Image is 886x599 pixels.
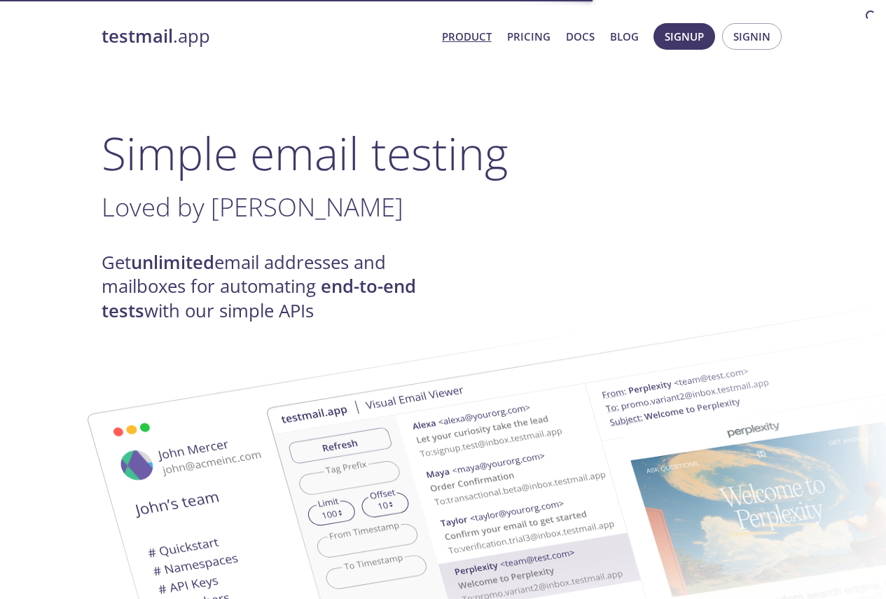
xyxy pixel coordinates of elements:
span: Signup [665,27,704,46]
a: Product [442,27,492,46]
span: Loved by [PERSON_NAME] [102,189,403,224]
button: Signin [722,23,782,50]
button: Signup [653,23,715,50]
h1: Simple email testing [102,126,785,180]
strong: end-to-end tests [102,274,416,322]
strong: unlimited [131,250,214,275]
a: Blog [610,27,639,46]
a: Docs [566,27,595,46]
a: Pricing [507,27,551,46]
a: testmail.app [102,25,431,48]
strong: testmail [102,24,173,48]
span: Signin [733,27,770,46]
h4: Get email addresses and mailboxes for automating with our simple APIs [102,251,443,323]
